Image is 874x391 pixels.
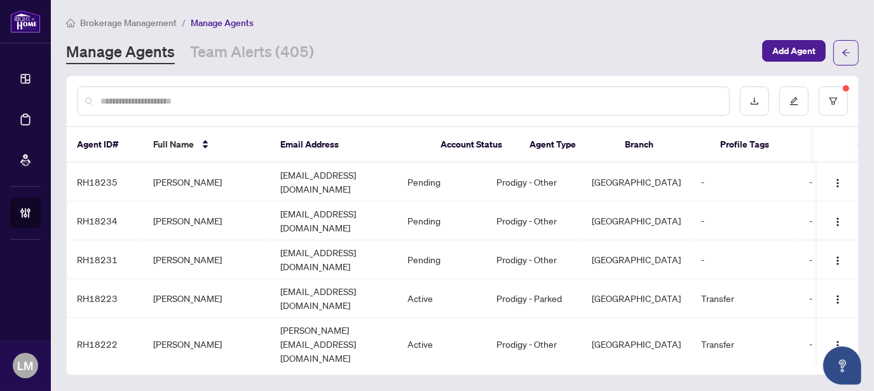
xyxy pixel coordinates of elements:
td: Pending [397,163,486,202]
button: edit [779,86,809,116]
li: / [182,15,186,30]
td: Active [397,318,486,371]
button: Add Agent [762,40,826,62]
td: [GEOGRAPHIC_DATA] [582,318,691,371]
a: Manage Agents [66,41,175,64]
td: [GEOGRAPHIC_DATA] [582,240,691,279]
td: [GEOGRAPHIC_DATA] [582,279,691,318]
button: Logo [828,210,848,231]
th: Agent ID# [67,127,143,163]
td: [GEOGRAPHIC_DATA] [582,163,691,202]
td: Prodigy - Other [486,240,582,279]
td: Transfer [691,318,799,371]
td: RH18222 [67,318,143,371]
th: Branch [615,127,710,163]
button: Logo [828,172,848,192]
td: [PERSON_NAME][EMAIL_ADDRESS][DOMAIN_NAME] [270,318,397,371]
td: [PERSON_NAME] [143,163,270,202]
button: Logo [828,334,848,354]
td: - [691,163,799,202]
button: Logo [828,288,848,308]
a: Team Alerts (405) [190,41,314,64]
button: Open asap [823,346,861,385]
td: [PERSON_NAME] [143,318,270,371]
td: Prodigy - Parked [486,279,582,318]
td: Pending [397,240,486,279]
button: Logo [828,249,848,270]
td: Transfer [691,279,799,318]
td: RH18231 [67,240,143,279]
span: Manage Agents [191,17,254,29]
img: Logo [833,340,843,350]
th: Email Address [270,127,431,163]
img: Logo [833,256,843,266]
td: [EMAIL_ADDRESS][DOMAIN_NAME] [270,279,397,318]
span: edit [789,97,798,106]
th: Agent Type [519,127,615,163]
td: Prodigy - Other [486,318,582,371]
span: LM [18,357,34,374]
img: logo [10,10,41,33]
td: [PERSON_NAME] [143,279,270,318]
td: [EMAIL_ADDRESS][DOMAIN_NAME] [270,240,397,279]
td: [EMAIL_ADDRESS][DOMAIN_NAME] [270,163,397,202]
td: Prodigy - Other [486,202,582,240]
span: arrow-left [842,48,850,57]
span: download [750,97,759,106]
td: [GEOGRAPHIC_DATA] [582,202,691,240]
td: [PERSON_NAME] [143,240,270,279]
span: filter [829,97,838,106]
td: Pending [397,202,486,240]
button: filter [819,86,848,116]
th: Account Status [430,127,519,163]
td: Active [397,279,486,318]
img: Logo [833,217,843,227]
img: Logo [833,294,843,305]
td: - [691,202,799,240]
span: Brokerage Management [80,17,177,29]
td: RH18234 [67,202,143,240]
td: [EMAIL_ADDRESS][DOMAIN_NAME] [270,202,397,240]
td: Prodigy - Other [486,163,582,202]
span: Full Name [153,137,194,151]
img: Logo [833,178,843,188]
td: [PERSON_NAME] [143,202,270,240]
th: Profile Tags [710,127,818,163]
td: RH18223 [67,279,143,318]
span: Add Agent [772,41,816,61]
th: Full Name [143,127,270,163]
button: download [740,86,769,116]
td: RH18235 [67,163,143,202]
span: home [66,18,75,27]
td: - [691,240,799,279]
